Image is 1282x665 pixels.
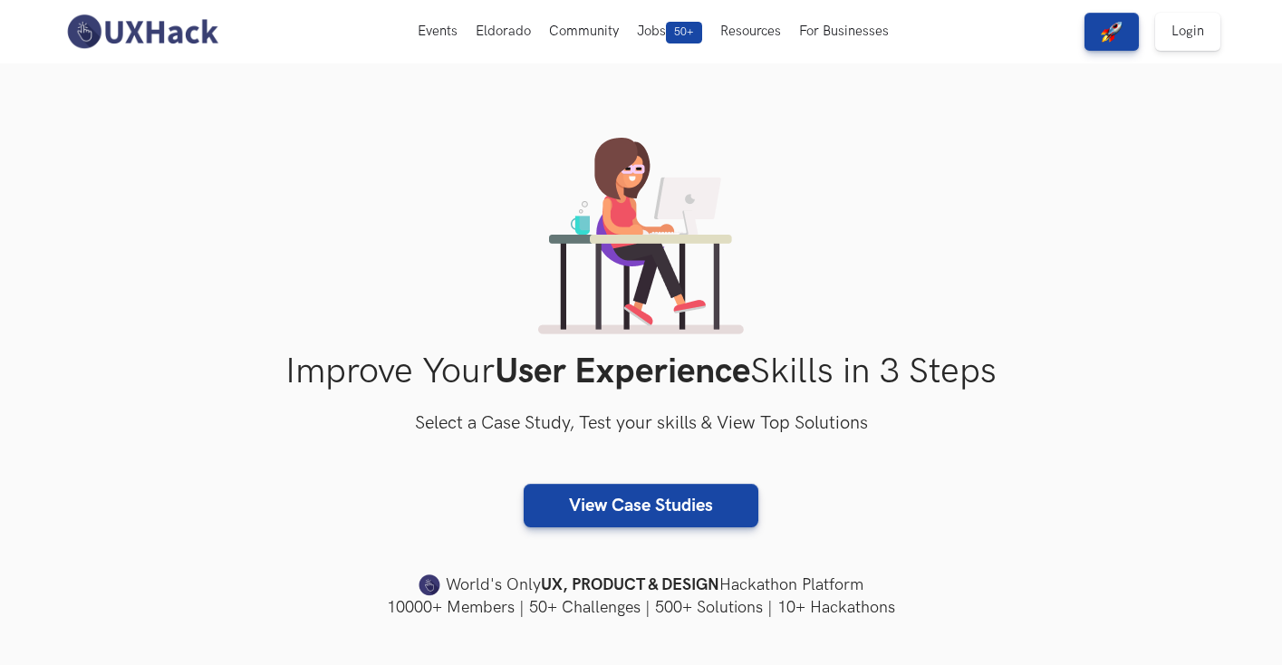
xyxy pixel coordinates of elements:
strong: UX, PRODUCT & DESIGN [541,573,719,598]
h4: World's Only Hackathon Platform [62,573,1221,598]
span: 50+ [666,22,702,43]
a: View Case Studies [524,484,758,527]
img: lady working on laptop [538,138,744,334]
img: UXHack-logo.png [62,13,223,51]
a: Login [1155,13,1220,51]
h4: 10000+ Members | 50+ Challenges | 500+ Solutions | 10+ Hackathons [62,596,1221,619]
img: uxhack-favicon-image.png [419,573,440,597]
h1: Improve Your Skills in 3 Steps [62,351,1221,393]
img: rocket [1101,21,1123,43]
strong: User Experience [495,351,750,393]
h3: Select a Case Study, Test your skills & View Top Solutions [62,410,1221,439]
